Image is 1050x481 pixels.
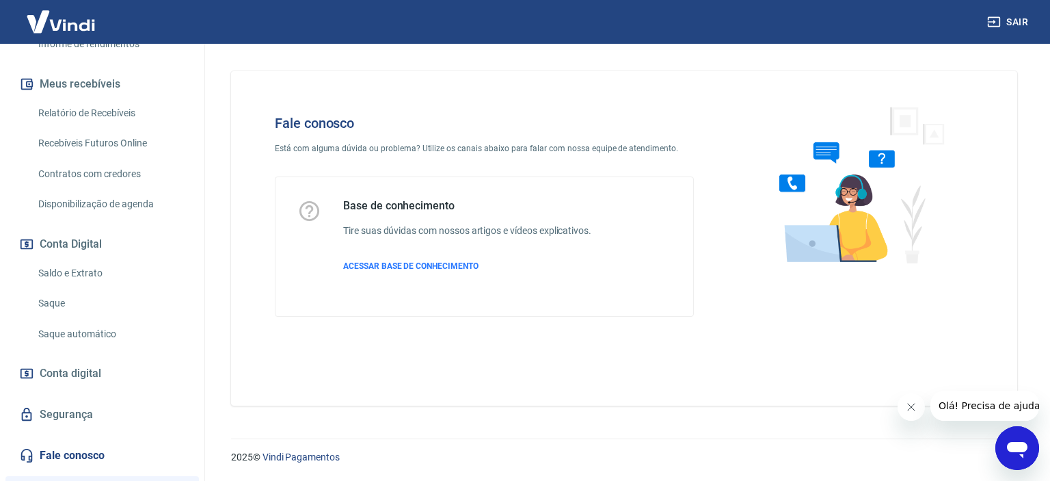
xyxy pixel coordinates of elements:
[275,115,694,131] h4: Fale conosco
[16,69,188,99] button: Meus recebíveis
[33,259,188,287] a: Saldo e Extrato
[275,142,694,155] p: Está com alguma dúvida ou problema? Utilize os canais abaixo para falar com nossa equipe de atend...
[8,10,115,21] span: Olá! Precisa de ajuda?
[16,441,188,471] a: Fale conosco
[262,452,340,463] a: Vindi Pagamentos
[898,393,925,421] iframe: Fechar mensagem
[33,160,188,188] a: Contratos com credores
[16,229,188,259] button: Conta Digital
[343,261,479,271] span: ACESSAR BASE DE CONHECIMENTO
[343,260,591,272] a: ACESSAR BASE DE CONHECIMENTO
[343,199,591,213] h5: Base de conhecimento
[984,10,1034,35] button: Sair
[33,129,188,157] a: Recebíveis Futuros Online
[16,1,105,42] img: Vindi
[33,190,188,218] a: Disponibilização de agenda
[343,224,591,238] h6: Tire suas dúvidas com nossos artigos e vídeos explicativos.
[33,30,188,58] a: Informe de rendimentos
[995,426,1039,470] iframe: Botão para abrir a janela de mensagens
[231,450,1017,465] p: 2025 ©
[33,320,188,348] a: Saque automático
[33,99,188,127] a: Relatório de Recebíveis
[33,289,188,317] a: Saque
[40,364,101,383] span: Conta digital
[752,93,960,276] img: Fale conosco
[16,400,188,430] a: Segurança
[16,359,188,389] a: Conta digital
[930,391,1039,421] iframe: Mensagem da empresa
